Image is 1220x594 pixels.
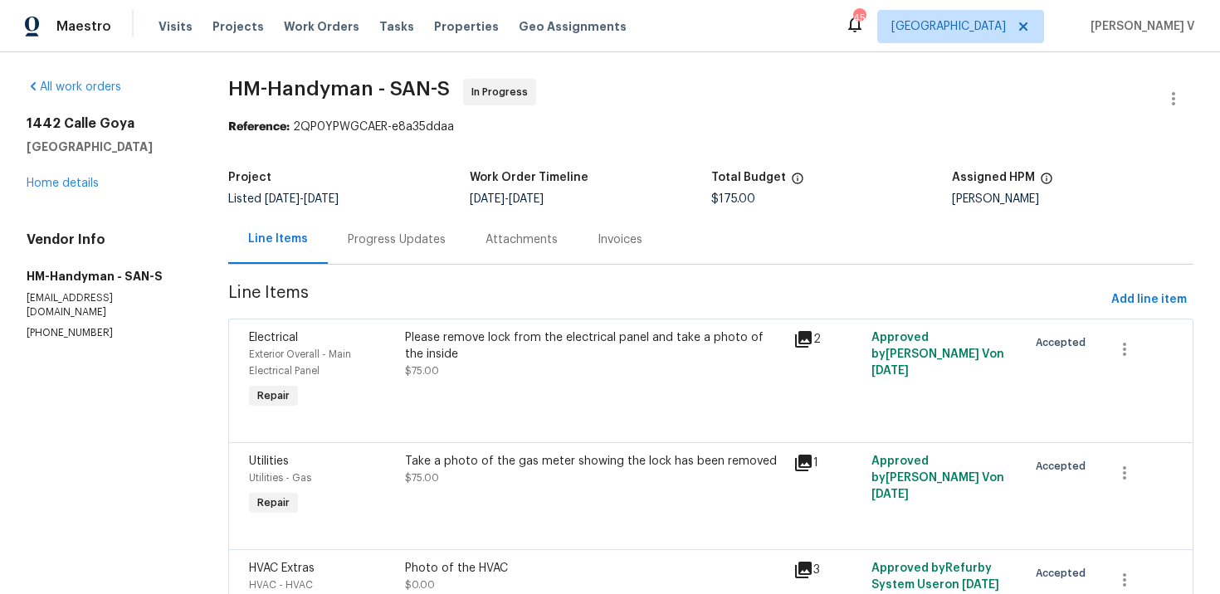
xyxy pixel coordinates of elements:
h5: [GEOGRAPHIC_DATA] [27,139,188,155]
span: [PERSON_NAME] V [1084,18,1195,35]
span: Repair [251,387,296,404]
div: Progress Updates [348,231,446,248]
span: Add line item [1111,290,1187,310]
span: HVAC - HVAC [249,580,313,590]
span: Approved by [PERSON_NAME] V on [871,332,1004,377]
div: Take a photo of the gas meter showing the lock has been removed [405,453,784,470]
h5: Project [228,172,271,183]
div: [PERSON_NAME] [952,193,1193,205]
div: Photo of the HVAC [405,560,784,577]
span: Repair [251,494,296,511]
span: HVAC Extras [249,562,315,574]
span: The total cost of line items that have been proposed by Opendoor. This sum includes line items th... [791,172,804,193]
span: [GEOGRAPHIC_DATA] [891,18,1006,35]
span: Approved by [PERSON_NAME] V on [871,455,1004,500]
div: 2 [793,329,861,349]
span: Accepted [1036,565,1092,582]
div: Please remove lock from the electrical panel and take a photo of the inside [405,329,784,363]
h2: 1442 Calle Goya [27,115,188,132]
p: [EMAIL_ADDRESS][DOMAIN_NAME] [27,291,188,319]
span: Geo Assignments [519,18,627,35]
h5: Total Budget [711,172,786,183]
div: Line Items [248,231,308,247]
span: [DATE] [265,193,300,205]
span: - [470,193,544,205]
span: [DATE] [962,579,999,591]
a: Home details [27,178,99,189]
span: Utilities - Gas [249,473,311,483]
span: [DATE] [470,193,505,205]
div: 3 [793,560,861,580]
span: Projects [212,18,264,35]
span: Visits [159,18,193,35]
b: Reference: [228,121,290,133]
span: Approved by Refurby System User on [871,562,999,591]
span: In Progress [471,84,534,100]
span: Line Items [228,285,1105,315]
span: $0.00 [405,580,435,590]
span: [DATE] [304,193,339,205]
p: [PHONE_NUMBER] [27,326,188,340]
span: $75.00 [405,366,439,376]
span: Tasks [379,21,414,32]
div: Attachments [486,231,558,248]
span: Properties [434,18,499,35]
span: Utilities [249,455,289,467]
div: Invoices [598,231,642,248]
a: All work orders [27,81,121,93]
h4: Vendor Info [27,231,188,248]
button: Add line item [1105,285,1193,315]
span: $175.00 [711,193,755,205]
div: 1 [793,453,861,473]
span: Listed [228,193,339,205]
span: [DATE] [871,489,909,500]
span: [DATE] [871,365,909,377]
div: 45 [853,10,865,27]
h5: HM-Handyman - SAN-S [27,268,188,285]
h5: Work Order Timeline [470,172,588,183]
span: The hpm assigned to this work order. [1040,172,1053,193]
span: Accepted [1036,458,1092,475]
span: Maestro [56,18,111,35]
span: - [265,193,339,205]
span: Accepted [1036,334,1092,351]
span: Exterior Overall - Main Electrical Panel [249,349,351,376]
span: [DATE] [509,193,544,205]
span: $75.00 [405,473,439,483]
span: Electrical [249,332,298,343]
h5: Assigned HPM [952,172,1035,183]
span: HM-Handyman - SAN-S [228,79,450,99]
div: 2QP0YPWGCAER-e8a35ddaa [228,119,1193,135]
span: Work Orders [284,18,359,35]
